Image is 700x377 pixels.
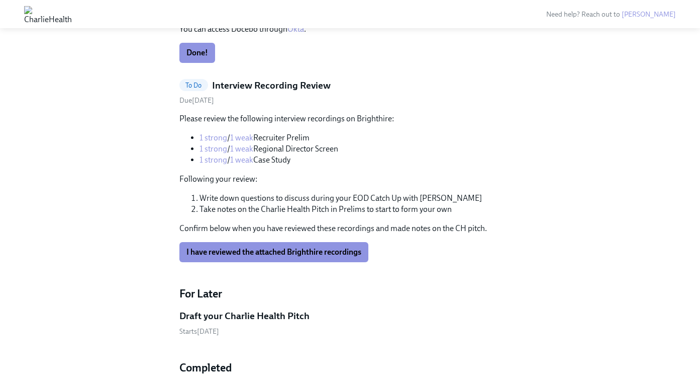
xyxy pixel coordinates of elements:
[179,327,219,336] span: Friday, August 15th 2025, 2:10 pm
[622,10,676,19] a: [PERSON_NAME]
[212,79,331,92] h5: Interview Recording Review
[179,24,521,35] p: You can access Docebo through .
[179,286,521,301] h4: For Later
[179,223,521,234] p: Confirm below when you have reviewed these recordings and made notes on the CH pitch.
[230,155,253,165] a: 1 weak
[287,24,304,34] a: Okta
[199,133,227,142] a: 1 strong
[546,10,676,19] span: Need help? Reach out to
[199,144,227,154] a: 1 strong
[179,242,368,262] button: I have reviewed the attached Brighthire recordings
[24,6,72,22] img: CharlieHealth
[199,155,521,166] li: / Case Study
[179,113,521,124] p: Please review the following interview recordings on Brighthire:
[199,143,521,155] li: / Regional Director Screen
[179,96,214,105] span: Saturday, August 16th 2025, 2:30 pm
[179,82,208,89] span: To Do
[179,310,521,336] a: Draft your Charlie Health PitchStarts[DATE]
[230,144,253,154] a: 1 weak
[179,174,521,185] p: Following your review:
[199,155,227,165] a: 1 strong
[179,79,521,106] a: To DoInterview Recording ReviewDue[DATE]
[179,310,310,323] h5: Draft your Charlie Health Pitch
[179,43,215,63] button: Done!
[179,360,521,375] h4: Completed
[199,132,521,143] li: / Recruiter Prelim
[230,133,253,142] a: 1 weak
[199,193,521,204] li: Write down questions to discuss during your EOD Catch Up with [PERSON_NAME]
[199,204,521,215] li: Take notes on the Charlie Health Pitch in Prelims to start to form your own
[186,48,208,58] span: Done!
[186,247,361,257] span: I have reviewed the attached Brighthire recordings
